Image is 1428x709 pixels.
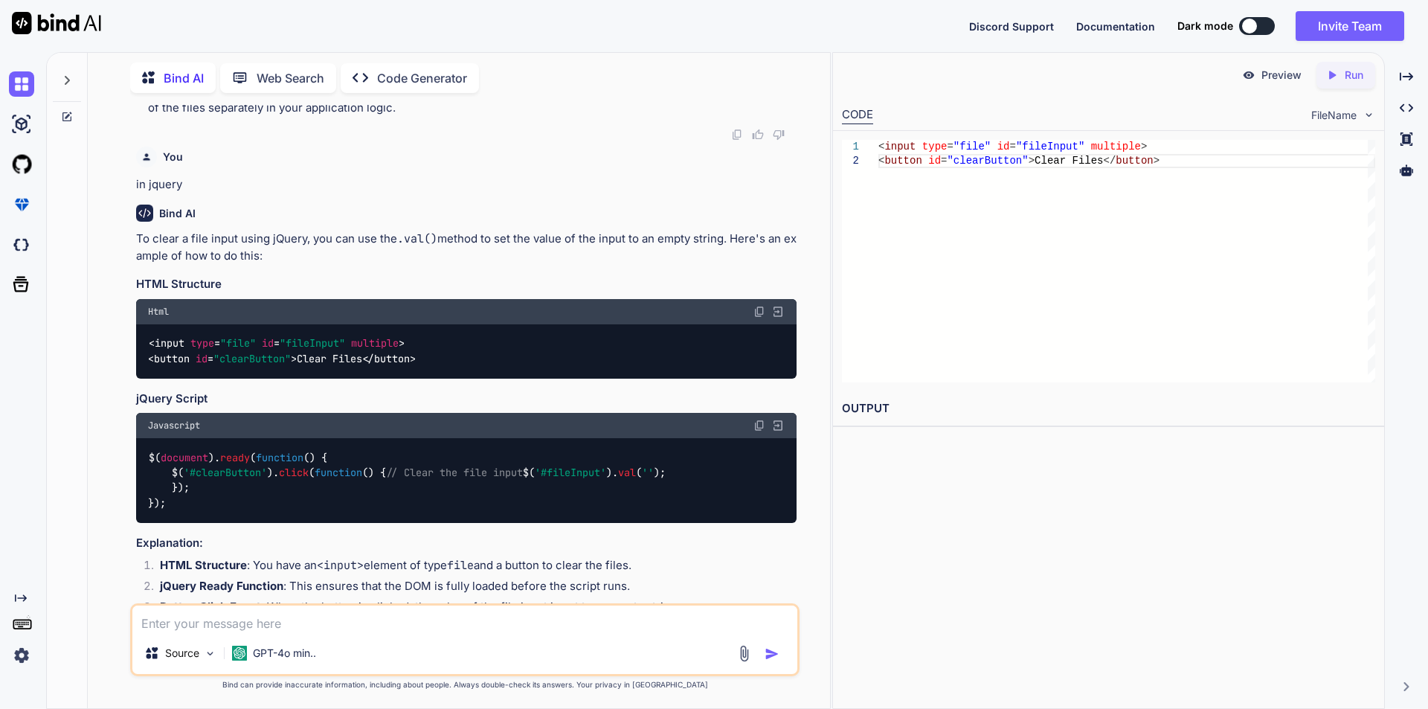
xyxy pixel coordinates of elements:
[213,352,291,365] span: "clearButton"
[773,129,785,141] img: dislike
[731,129,743,141] img: copy
[154,352,190,365] span: button
[922,141,947,153] span: type
[155,337,184,350] span: input
[878,155,884,167] span: <
[160,600,261,614] strong: Button Click Event
[374,352,410,365] span: button
[1090,141,1140,153] span: multiple
[253,646,316,661] p: GPT-4o min..
[351,337,399,350] span: multiple
[1076,19,1155,34] button: Documentation
[161,451,208,464] span: document
[148,336,416,366] code: Clear Files
[753,420,765,432] img: copy
[136,176,797,193] p: in jquery
[1028,155,1034,167] span: >
[842,106,873,124] div: CODE
[947,155,1028,167] span: "clearButton"
[884,155,922,167] span: button
[642,466,654,479] span: ''
[928,155,941,167] span: id
[315,466,362,479] span: function
[130,679,800,690] p: Bind can provide inaccurate information, including about people. Always double-check its answers....
[256,451,303,464] span: function
[753,306,765,318] img: copy
[163,150,183,164] h6: You
[1177,19,1233,33] span: Dark mode
[997,141,1009,153] span: id
[1009,141,1015,153] span: =
[184,466,267,479] span: '#clearButton'
[736,645,753,662] img: attachment
[9,112,34,137] img: ai-studio
[136,276,797,293] h3: HTML Structure
[148,450,666,511] code: $( ). ( ( ) { $( ). ( ( ) { $( ). ( ); }); });
[752,129,764,141] img: like
[148,557,797,578] li: : You have an element of type and a button to clear the files.
[9,232,34,257] img: darkCloudIdeIcon
[884,141,916,153] span: input
[196,352,208,365] span: id
[159,206,196,221] h6: Bind AI
[257,69,324,87] p: Web Search
[9,192,34,217] img: premium
[148,578,797,599] li: : This ensures that the DOM is fully loaded before the script runs.
[1242,68,1255,82] img: preview
[1345,68,1363,83] p: Run
[969,19,1054,34] button: Discord Support
[165,646,199,661] p: Source
[1261,68,1302,83] p: Preview
[220,451,250,464] span: ready
[377,69,467,87] p: Code Generator
[160,579,283,593] strong: jQuery Ready Function
[1076,20,1155,33] span: Documentation
[9,71,34,97] img: chat
[842,140,859,154] div: 1
[149,337,405,350] span: < = = >
[771,419,785,432] img: Open in Browser
[136,391,797,408] h3: jQuery Script
[447,558,474,573] code: file
[9,643,34,668] img: settings
[190,337,214,350] span: type
[1035,155,1103,167] span: Clear Files
[1103,155,1116,167] span: </
[947,141,953,153] span: =
[969,20,1054,33] span: Discord Support
[280,337,345,350] span: "fileInput"
[953,141,990,153] span: "file"
[878,141,884,153] span: <
[1363,109,1375,121] img: chevron down
[397,231,437,246] code: .val()
[279,466,309,479] span: click
[317,558,364,573] code: <input>
[842,154,859,168] div: 2
[160,558,247,572] strong: HTML Structure
[262,337,274,350] span: id
[1016,141,1084,153] span: "fileInput"
[148,306,169,318] span: Html
[1153,155,1159,167] span: >
[386,466,523,479] span: // Clear the file input
[362,352,416,365] span: </ >
[941,155,947,167] span: =
[12,12,101,34] img: Bind AI
[136,231,797,264] p: To clear a file input using jQuery, you can use the method to set the value of the input to an em...
[1116,155,1153,167] span: button
[1141,141,1147,153] span: >
[1296,11,1404,41] button: Invite Team
[833,391,1384,426] h2: OUTPUT
[148,420,200,432] span: Javascript
[765,647,779,661] img: icon
[9,152,34,177] img: githubLight
[1311,108,1357,123] span: FileName
[618,466,636,479] span: val
[148,352,297,365] span: < = >
[771,305,785,318] img: Open in Browser
[535,466,606,479] span: '#fileInput'
[232,646,247,661] img: GPT-4o mini
[204,647,216,660] img: Pick Models
[220,337,256,350] span: "file"
[148,599,797,632] li: : When the button is clicked, the value of the file input is set to an empty string using , which...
